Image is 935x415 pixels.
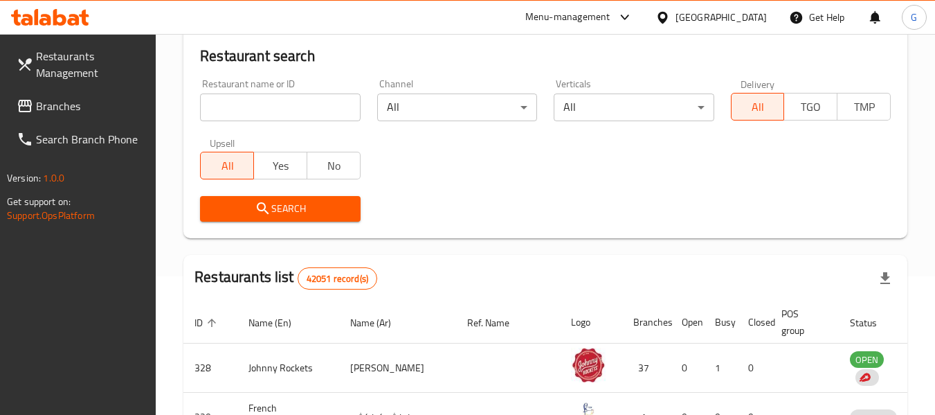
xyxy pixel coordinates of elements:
[350,315,409,331] span: Name (Ar)
[253,152,307,179] button: Yes
[313,156,355,176] span: No
[911,10,917,25] span: G
[36,48,145,81] span: Restaurants Management
[200,196,360,222] button: Search
[211,200,349,218] span: Search
[869,262,902,295] div: Export file
[7,169,41,187] span: Version:
[671,301,704,344] th: Open
[6,123,156,156] a: Search Branch Phone
[855,369,879,386] div: Indicates that the vendor menu management has been moved to DH Catalog service
[298,267,377,290] div: Total records count
[737,97,779,117] span: All
[850,315,895,331] span: Status
[7,193,71,211] span: Get support on:
[737,344,770,393] td: 0
[858,371,871,384] img: delivery hero logo
[850,352,884,368] span: OPEN
[7,206,95,224] a: Support.OpsPlatform
[210,138,235,148] label: Upsell
[622,301,671,344] th: Branches
[43,169,64,187] span: 1.0.0
[200,152,254,179] button: All
[194,315,221,331] span: ID
[200,94,360,121] input: Search for restaurant name or ID..
[194,267,377,290] h2: Restaurants list
[237,344,339,393] td: Johnny Rockets
[671,344,704,393] td: 0
[560,301,622,344] th: Logo
[783,93,837,121] button: TGO
[298,272,376,285] span: 42051 record(s)
[843,97,885,117] span: TMP
[36,98,145,114] span: Branches
[850,351,884,368] div: OPEN
[731,93,785,121] button: All
[6,39,156,89] a: Restaurants Management
[206,156,248,176] span: All
[467,315,527,331] span: Ref. Name
[741,79,775,89] label: Delivery
[183,344,237,393] td: 328
[622,344,671,393] td: 37
[837,93,891,121] button: TMP
[675,10,767,25] div: [GEOGRAPHIC_DATA]
[790,97,832,117] span: TGO
[260,156,302,176] span: Yes
[554,94,714,121] div: All
[307,152,361,179] button: No
[704,344,737,393] td: 1
[339,344,456,393] td: [PERSON_NAME]
[525,9,610,26] div: Menu-management
[781,306,822,339] span: POS group
[6,89,156,123] a: Branches
[737,301,770,344] th: Closed
[248,315,309,331] span: Name (En)
[200,46,891,67] h2: Restaurant search
[571,348,606,382] img: Johnny Rockets
[704,301,737,344] th: Busy
[36,131,145,148] span: Search Branch Phone
[377,94,537,121] div: All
